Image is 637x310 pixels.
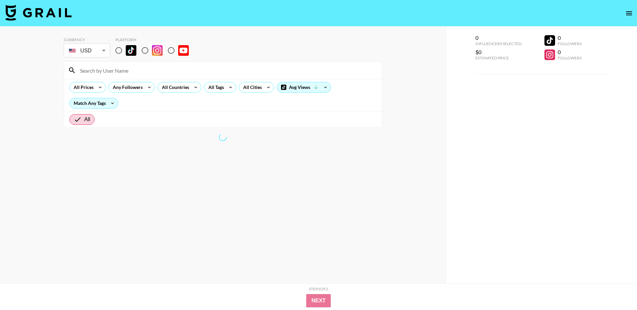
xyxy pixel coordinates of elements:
[65,45,109,56] div: USD
[152,45,163,56] img: Instagram
[475,35,522,41] div: 0
[158,82,190,92] div: All Countries
[558,41,582,46] div: Followers
[277,82,331,92] div: Avg Views
[306,294,331,307] button: Next
[84,116,90,123] span: All
[178,45,189,56] img: YouTube
[622,7,636,20] button: open drawer
[70,82,95,92] div: All Prices
[219,133,227,141] span: Refreshing lists, bookers, clients, countries, tags, cities, talent, talent...
[558,49,582,55] div: 0
[64,37,110,42] div: Currency
[475,55,522,60] div: Estimated Price
[558,55,582,60] div: Followers
[126,45,136,56] img: TikTok
[204,82,225,92] div: All Tags
[604,277,629,302] iframe: Drift Widget Chat Controller
[475,41,522,46] div: Influencers Selected
[475,49,522,55] div: $0
[115,37,194,42] div: Platform
[309,286,328,291] div: Step 1 of 2
[239,82,263,92] div: All Cities
[76,65,378,76] input: Search by User Name
[558,35,582,41] div: 0
[5,5,72,21] img: Grail Talent
[70,98,118,108] div: Match Any Tags
[109,82,144,92] div: Any Followers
